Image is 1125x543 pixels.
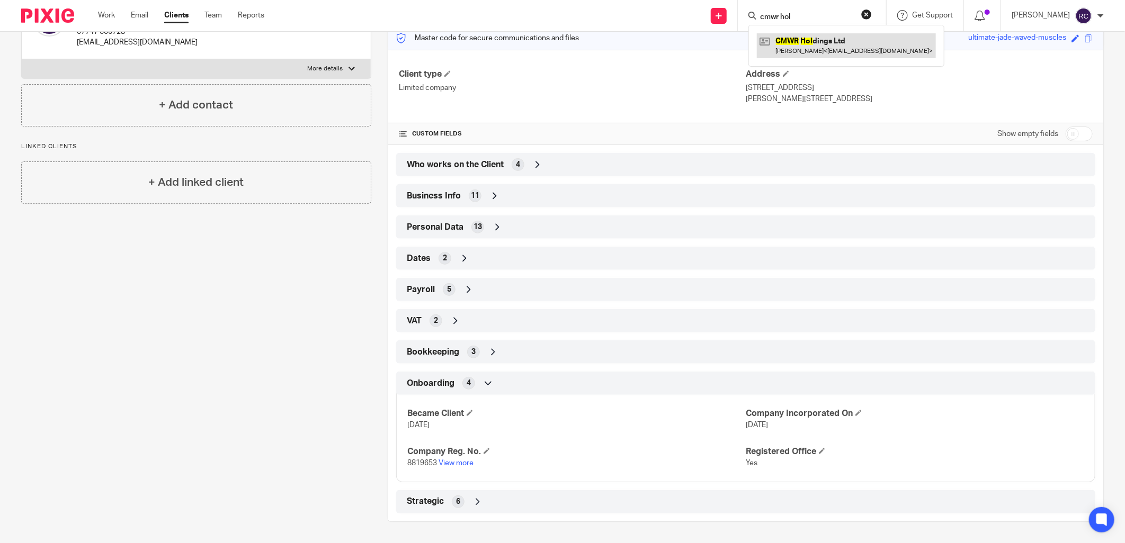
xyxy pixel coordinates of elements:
[407,459,437,467] span: 8819653
[456,496,460,507] span: 6
[474,222,482,232] span: 13
[471,191,479,201] span: 11
[1075,7,1092,24] img: svg%3E
[434,315,438,326] span: 2
[407,159,504,170] span: Who works on the Client
[912,12,953,19] span: Get Support
[308,65,343,73] p: More details
[746,459,757,467] span: Yes
[759,13,854,22] input: Search
[443,253,447,264] span: 2
[407,253,431,264] span: Dates
[77,26,198,37] p: 07747 606728
[21,8,74,23] img: Pixie
[968,32,1066,44] div: ultimate-jade-waved-muscles
[407,315,422,327] span: VAT
[516,159,520,170] span: 4
[407,496,444,507] span: Strategic
[997,129,1058,139] label: Show empty fields
[467,378,471,388] span: 4
[746,421,768,429] span: [DATE]
[746,408,1084,419] h4: Company Incorporated On
[131,10,148,21] a: Email
[407,408,746,419] h4: Became Client
[407,421,430,429] span: [DATE]
[407,347,459,358] span: Bookkeeping
[164,10,189,21] a: Clients
[148,174,244,191] h4: + Add linked client
[407,222,463,233] span: Personal Data
[77,37,198,48] p: [EMAIL_ADDRESS][DOMAIN_NAME]
[447,284,451,295] span: 5
[399,83,746,93] p: Limited company
[1012,10,1070,21] p: [PERSON_NAME]
[746,83,1093,93] p: [STREET_ADDRESS]
[439,459,474,467] a: View more
[746,69,1093,80] h4: Address
[399,69,746,80] h4: Client type
[396,33,579,43] p: Master code for secure communications and files
[407,378,454,389] span: Onboarding
[746,94,1093,104] p: [PERSON_NAME][STREET_ADDRESS]
[159,97,233,113] h4: + Add contact
[204,10,222,21] a: Team
[861,9,872,20] button: Clear
[471,347,476,357] span: 3
[21,142,371,151] p: Linked clients
[238,10,264,21] a: Reports
[407,446,746,457] h4: Company Reg. No.
[746,446,1084,457] h4: Registered Office
[407,191,461,202] span: Business Info
[407,284,435,295] span: Payroll
[399,130,746,138] h4: CUSTOM FIELDS
[98,10,115,21] a: Work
